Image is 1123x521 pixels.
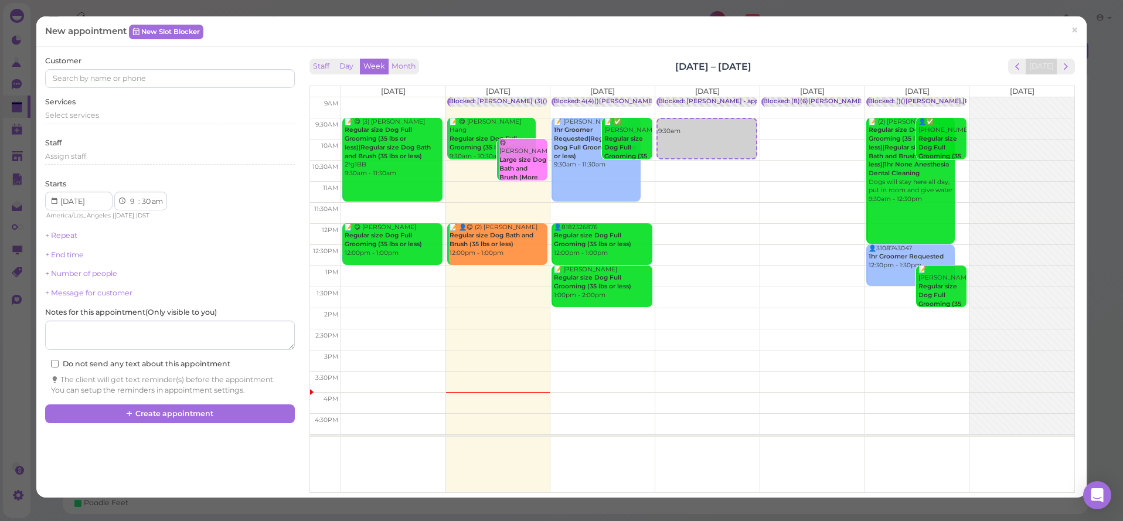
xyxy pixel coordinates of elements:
[45,307,217,318] label: Notes for this appointment ( Only visible to you )
[486,87,511,96] span: [DATE]
[1083,481,1111,509] div: Open Intercom Messenger
[129,25,203,39] a: New Slot Blocker
[918,135,961,168] b: Regular size Dog Full Grooming (35 lbs or less)
[450,135,527,151] b: Regular size Dog Full Grooming (35 lbs or less)
[324,100,338,107] span: 9am
[553,265,652,300] div: 📝 [PERSON_NAME] 1:00pm - 2:00pm
[45,250,84,259] a: + End time
[499,156,546,189] b: Large size Dog Bath and Brush (More than 35 lbs)
[322,226,338,234] span: 12pm
[869,126,949,176] b: Regular size Dog Full Grooming (35 lbs or less)|Regular size Dog Bath and Brush (35 lbs or less)|...
[388,59,419,74] button: Month
[51,360,59,367] input: Do not send any text about this appointment
[604,118,652,187] div: 📝 ✅ [PERSON_NAME] 9:30am - 10:30am
[918,282,961,316] b: Regular size Dog Full Grooming (35 lbs or less)
[695,87,720,96] span: [DATE]
[45,56,81,66] label: Customer
[321,142,338,149] span: 10am
[324,353,338,360] span: 3pm
[324,311,338,318] span: 2pm
[45,138,62,148] label: Staff
[658,97,788,106] div: Blocked: [PERSON_NAME] • appointment
[868,118,955,204] div: 📝 (2) [PERSON_NAME] Dogs will stay here all day, put in room and give water 9:30am - 12:30pm
[317,290,338,297] span: 1:30pm
[554,231,631,248] b: Regular size Dog Full Grooming (35 lbs or less)
[46,212,111,219] span: America/Los_Angeles
[138,212,149,219] span: DST
[315,416,338,424] span: 4:30pm
[312,163,338,171] span: 10:30am
[51,359,230,369] label: Do not send any text about this appointment
[604,135,647,168] b: Regular size Dog Full Grooming (35 lbs or less)
[45,111,99,120] span: Select services
[313,247,338,255] span: 12:30pm
[45,404,294,423] button: Create appointment
[1026,59,1057,74] button: [DATE]
[45,269,117,278] a: + Number of people
[344,118,443,178] div: 📝 😋 (3) [PERSON_NAME] 2fg1BB 9:30am - 11:30am
[45,25,129,36] span: New appointment
[918,118,967,187] div: 👤✅ [PHONE_NUMBER] 9:30am - 10:30am
[45,231,77,240] a: + Repeat
[45,288,132,297] a: + Message for customer
[554,126,636,159] b: 1hr Groomer Requested|Regular size Dog Full Grooming (35 lbs or less)
[345,231,422,248] b: Regular size Dog Full Grooming (35 lbs or less)
[315,332,338,339] span: 2:30pm
[675,60,751,73] h2: [DATE] – [DATE]
[332,59,360,74] button: Day
[1008,59,1026,74] button: prev
[114,212,134,219] span: [DATE]
[763,97,992,106] div: Blocked: (8)(6)[PERSON_NAME]. [PERSON_NAME] Off Kai • appointment
[554,274,631,290] b: Regular size Dog Full Grooming (35 lbs or less)
[450,231,533,248] b: Regular size Dog Bath and Brush (35 lbs or less)
[323,184,338,192] span: 11am
[553,118,640,169] div: 📝 [PERSON_NAME] 9:30am - 11:30am
[868,244,955,270] div: 👤3108743047 12:30pm - 1:30pm
[869,253,944,260] b: 1hr Groomer Requested
[918,265,967,335] div: 📝 [PERSON_NAME] 1:00pm - 2:00pm
[324,395,338,403] span: 4pm
[800,87,825,96] span: [DATE]
[553,223,652,258] div: 👤8182326876 12:00pm - 1:00pm
[345,126,431,159] b: Regular size Dog Full Grooming (35 lbs or less)|Regular size Dog Bath and Brush (35 lbs or less)
[309,59,333,74] button: Staff
[325,268,338,276] span: 1pm
[381,87,406,96] span: [DATE]
[553,97,700,106] div: Blocked: 4(4)()[PERSON_NAME] • appointment
[1057,59,1075,74] button: next
[314,205,338,213] span: 11:30am
[658,119,756,136] div: 9:30am
[315,121,338,128] span: 9:30am
[45,97,76,107] label: Services
[45,210,176,221] div: | |
[590,87,615,96] span: [DATE]
[360,59,389,74] button: Week
[1010,87,1034,96] span: [DATE]
[45,69,294,88] input: Search by name or phone
[344,223,443,258] div: 📝 😋 [PERSON_NAME] 12:00pm - 1:00pm
[905,87,930,96] span: [DATE]
[449,118,536,161] div: 📝 😋 [PERSON_NAME] Hang 9:30am - 10:30am
[315,374,338,382] span: 3:30pm
[1071,22,1078,39] span: ×
[45,152,86,161] span: Assign staff
[449,223,547,258] div: 📝 👤😋 (2) [PERSON_NAME] 12:00pm - 1:00pm
[51,374,288,396] div: The client will get text reminder(s) before the appointment. You can setup the reminders in appoi...
[449,97,639,106] div: Blocked: [PERSON_NAME] (3)() 9:30/10:00/1:30 • appointment
[45,179,66,189] label: Starts
[499,139,547,208] div: 😋 [PERSON_NAME] 10:00am - 11:00am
